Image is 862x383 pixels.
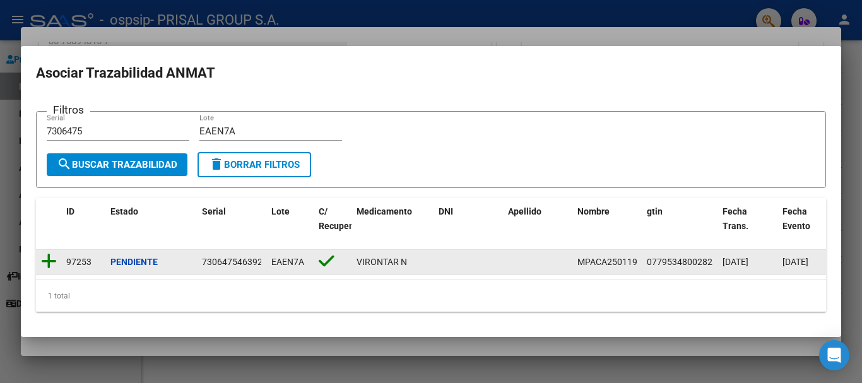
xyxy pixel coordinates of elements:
span: Fecha Trans. [723,206,748,231]
span: C/ Recupero [319,206,357,231]
span: Estado [110,206,138,216]
datatable-header-cell: C/ Recupero [314,198,351,254]
span: Lote [271,206,290,216]
mat-icon: search [57,156,72,172]
span: 07795348002825 [647,257,717,267]
datatable-header-cell: DNI [434,198,503,254]
h3: Filtros [47,102,90,118]
span: 730647546392 [202,257,263,267]
span: 97253 [66,257,92,267]
datatable-header-cell: Medicamento [351,198,434,254]
div: 1 total [36,280,826,312]
span: [DATE] [782,257,808,267]
datatable-header-cell: Estado [105,198,197,254]
mat-icon: delete [209,156,224,172]
button: Buscar Trazabilidad [47,153,187,176]
datatable-header-cell: gtin [642,198,717,254]
datatable-header-cell: Apellido [503,198,572,254]
span: Serial [202,206,226,216]
button: Borrar Filtros [198,152,311,177]
span: [DATE] [723,257,748,267]
span: Buscar Trazabilidad [57,159,177,170]
datatable-header-cell: Serial [197,198,266,254]
span: gtin [647,206,663,216]
datatable-header-cell: Nombre [572,198,642,254]
datatable-header-cell: Fecha Evento [777,198,837,254]
span: Fecha Evento [782,206,810,231]
span: VIRONTAR N [357,257,407,267]
span: ID [66,206,74,216]
span: Medicamento [357,206,412,216]
h2: Asociar Trazabilidad ANMAT [36,61,826,85]
span: Nombre [577,206,610,216]
span: Apellido [508,206,541,216]
datatable-header-cell: Fecha Trans. [717,198,777,254]
span: Borrar Filtros [209,159,300,170]
datatable-header-cell: ID [61,198,105,254]
span: MPACA25011985 [577,257,647,267]
span: EAEN7A [271,257,304,267]
datatable-header-cell: Lote [266,198,314,254]
div: Open Intercom Messenger [819,340,849,370]
strong: Pendiente [110,257,158,267]
span: DNI [439,206,453,216]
